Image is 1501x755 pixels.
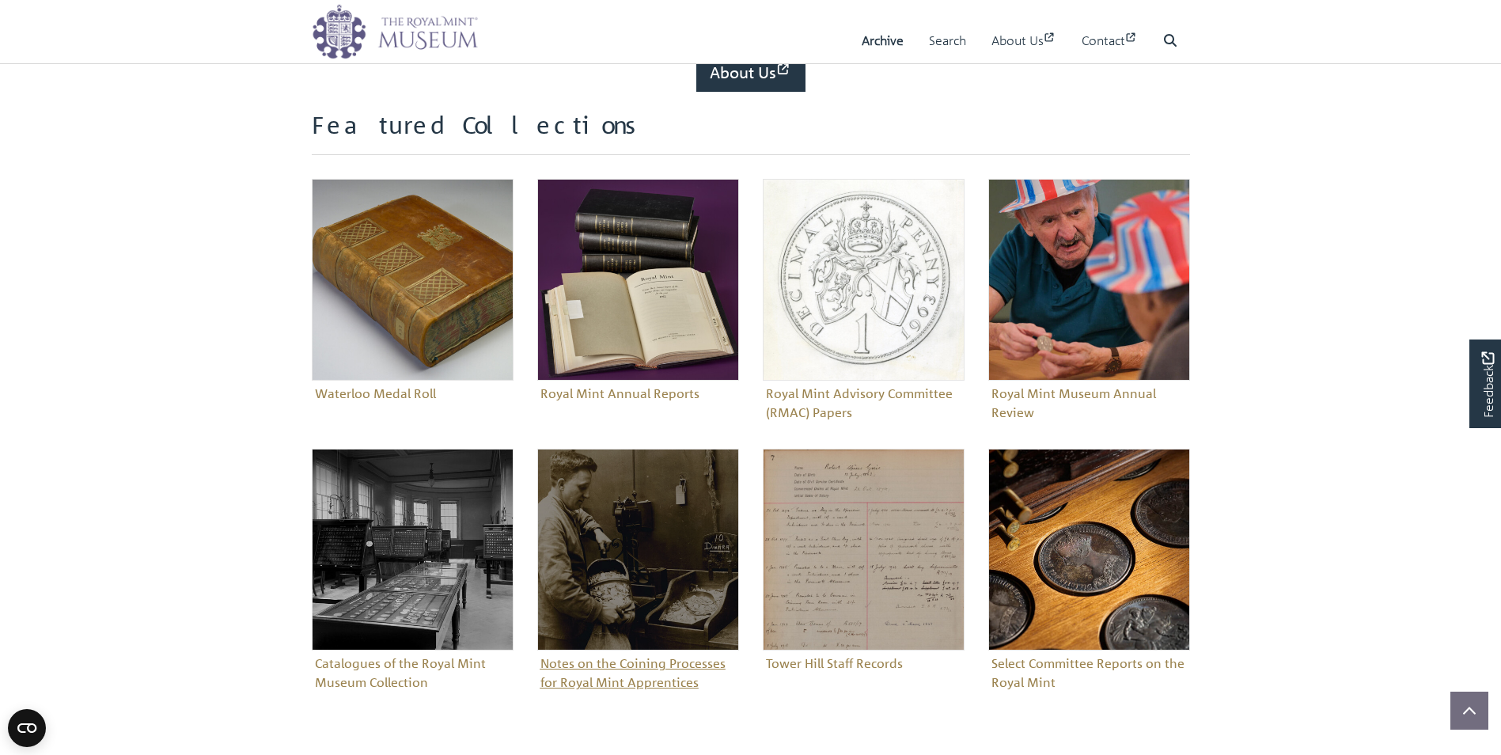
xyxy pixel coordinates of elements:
img: Royal Mint Museum Annual Review [988,179,1190,381]
img: Waterloo Medal Roll [312,179,514,381]
div: Sub-collection [300,179,525,449]
a: Catalogues of the Royal Mint Museum CollectionCatalogues of the Royal Mint Museum Collection [312,449,514,695]
a: About Us [696,54,805,92]
div: Sub-collection [976,179,1202,449]
a: Select Committee Reports on the Royal MintSelect Committee Reports on the Royal Mint [988,449,1190,695]
a: Would you like to provide feedback? [1469,340,1501,428]
div: Sub-collection [751,449,976,719]
a: Notes on the Coining Processes for Royal Mint ApprenticesNotes on the Coining Processes for Royal... [537,449,739,695]
div: Sub-collection [300,449,525,719]
button: Scroll to top [1450,692,1488,730]
img: Select Committee Reports on the Royal Mint [988,449,1190,651]
div: Sub-collection [976,449,1202,719]
div: Sub-collection [751,179,976,449]
a: About Us [991,18,1056,63]
a: Tower Hill Staff RecordsTower Hill Staff Records [763,449,965,676]
img: Catalogues of the Royal Mint Museum Collection [312,449,514,651]
img: Tower Hill Staff Records [763,449,965,651]
span: Feedback [1478,352,1497,418]
img: Royal Mint Advisory Committee (RMAC) Papers [763,179,965,381]
a: Search [929,18,966,63]
a: Archive [862,18,904,63]
img: logo_wide.png [312,4,478,59]
a: Contact [1082,18,1138,63]
a: Waterloo Medal RollWaterloo Medal Roll [312,179,514,406]
h2: Featured Collections [312,111,1190,155]
div: Sub-collection [525,179,751,449]
a: Royal Mint Museum Annual ReviewRoyal Mint Museum Annual Review [988,179,1190,425]
img: Notes on the Coining Processes for Royal Mint Apprentices [537,449,739,651]
img: Royal Mint Annual Reports [537,179,739,381]
button: Open CMP widget [8,709,46,747]
a: Royal Mint Annual ReportsRoyal Mint Annual Reports [537,179,739,406]
div: Sub-collection [525,449,751,719]
section: Sub-collections [312,111,1190,719]
a: Royal Mint Advisory Committee (RMAC) PapersRoyal Mint Advisory Committee (RMAC) Papers [763,179,965,425]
